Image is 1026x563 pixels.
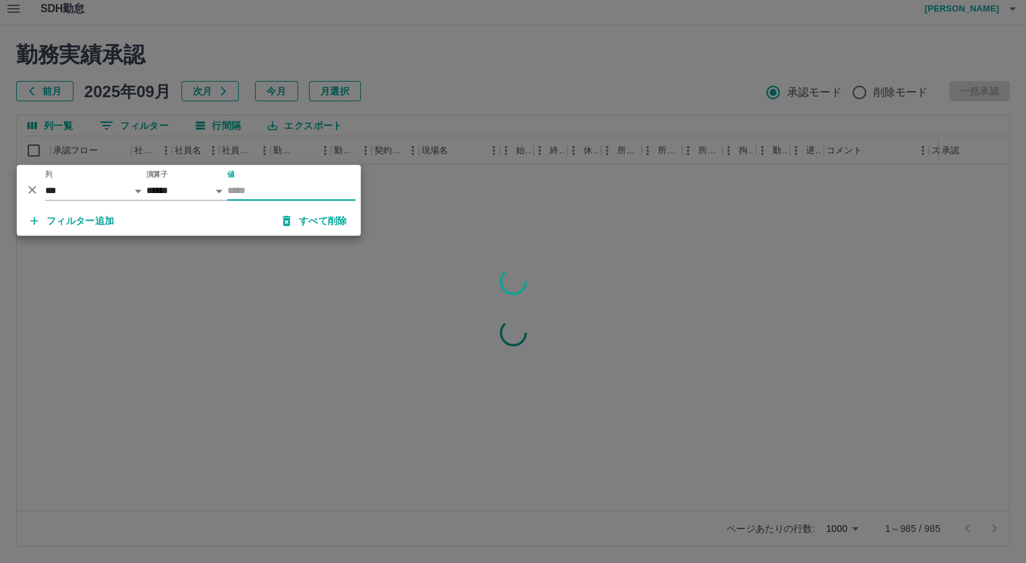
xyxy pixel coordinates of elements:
[146,169,168,180] label: 演算子
[45,169,53,180] label: 列
[22,180,42,200] button: 削除
[227,169,235,180] label: 値
[272,209,358,233] button: すべて削除
[20,209,125,233] button: フィルター追加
